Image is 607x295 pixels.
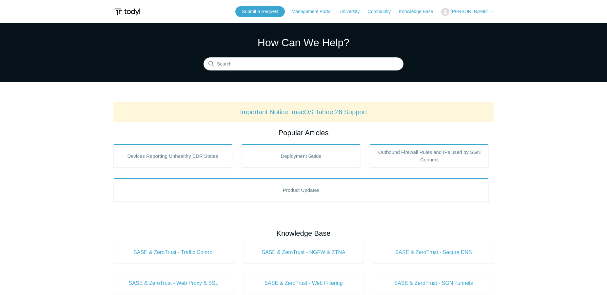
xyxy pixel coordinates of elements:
[235,6,285,17] a: Submit a Request
[240,108,367,116] a: Important Notice: macOS Tahoe 26 Support
[373,273,494,294] a: SASE & ZeroTrust - SGN Tunnels
[383,279,484,287] span: SASE & ZeroTrust - SGN Tunnels
[204,58,403,71] input: Search
[204,35,403,50] h1: How Can We Help?
[123,249,224,256] span: SASE & ZeroTrust - Traffic Control
[244,242,364,263] a: SASE & ZeroTrust - NGFW & ZTNA
[451,9,488,14] span: [PERSON_NAME]
[292,8,338,15] a: Management Portal
[370,144,489,168] a: Outbound Firewall Rules and IPs used by SGN Connect
[242,144,361,168] a: Deployment Guide
[113,6,141,18] img: Todyl Support Center Help Center home page
[373,242,494,263] a: SASE & ZeroTrust - Secure DNS
[123,279,224,287] span: SASE & ZeroTrust - Web Proxy & SSL
[253,249,354,256] span: SASE & ZeroTrust - NGFW & ZTNA
[113,144,232,168] a: Devices Reporting Unhealthy EDR States
[113,242,234,263] a: SASE & ZeroTrust - Traffic Control
[340,8,366,15] a: University
[399,8,440,15] a: Knowledge Base
[441,8,494,16] button: [PERSON_NAME]
[383,249,484,256] span: SASE & ZeroTrust - Secure DNS
[113,127,494,138] h2: Popular Articles
[113,273,234,294] a: SASE & ZeroTrust - Web Proxy & SSL
[244,273,364,294] a: SASE & ZeroTrust - Web Filtering
[113,228,494,239] h2: Knowledge Base
[253,279,354,287] span: SASE & ZeroTrust - Web Filtering
[368,8,398,15] a: Community
[113,178,489,202] a: Product Updates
